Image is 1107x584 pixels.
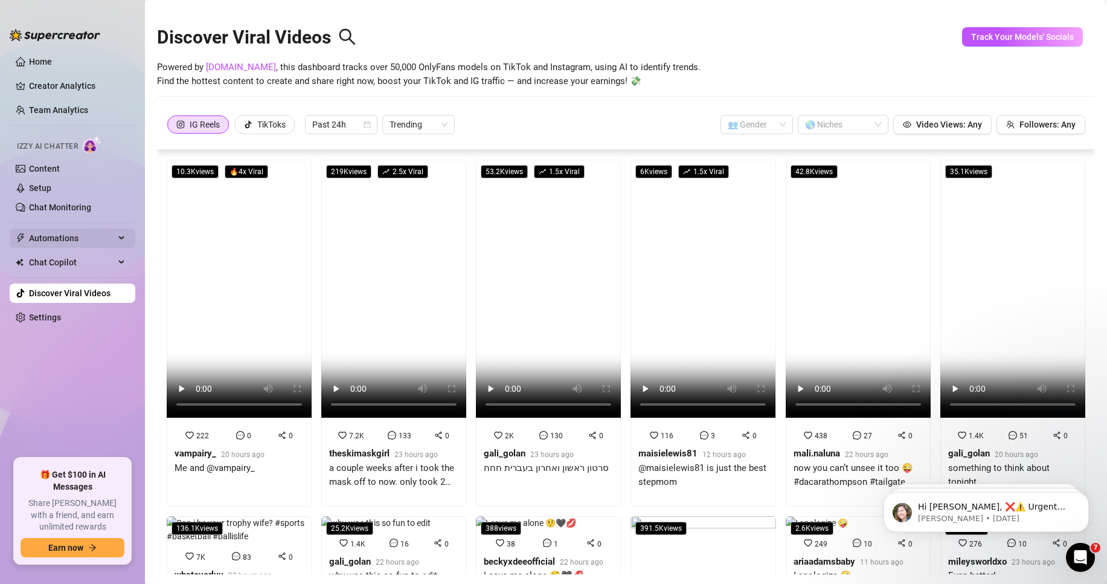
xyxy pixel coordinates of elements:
span: calendar [364,121,371,128]
span: 25.2K views [326,522,373,535]
a: 42.8Kviews438270mali.naluna22 hours agonow you can’t unsee it too 😜 #dacarathompson #tailgate #wi... [786,160,931,507]
span: message [543,539,551,547]
span: 249 [815,540,827,548]
span: 0 [908,432,913,440]
span: tik-tok [244,120,252,129]
span: message [1009,431,1017,440]
span: rise [683,168,690,175]
span: share-alt [434,539,442,547]
span: message [700,431,708,440]
span: 10.3K views [172,165,219,178]
span: 1.4K [969,432,984,440]
span: Share [PERSON_NAME] with a friend, and earn unlimited rewards [21,498,124,533]
div: I apologize 🤪 [794,569,903,583]
span: 23 hours ago [228,571,272,580]
span: 3 [711,432,715,440]
span: share-alt [742,431,750,440]
span: Automations [29,229,115,248]
span: message [232,552,240,560]
a: 53.2Kviewsrise1.5x Viral2K1300gali_golan23 hours agoסרטון ראשון ואחרון בעברית חחח [476,160,621,507]
strong: theskimaskgirl [329,448,390,459]
span: share-alt [586,539,595,547]
img: AI Chatter [83,136,101,154]
img: Chat Copilot [16,258,24,267]
iframe: Intercom live chat [1066,543,1095,572]
span: 7.2K [349,432,364,440]
a: Settings [29,313,61,322]
span: heart [804,539,812,547]
h2: Discover Viral Videos [157,26,356,49]
span: 0 [444,540,449,548]
iframe: Intercom notifications message [865,467,1107,551]
a: Setup [29,183,51,193]
span: rise [382,168,390,175]
span: 116 [661,432,673,440]
span: share-alt [588,431,597,440]
button: Followers: Any [996,115,1085,134]
span: 7K [196,553,205,562]
span: 222 [196,432,209,440]
img: Leave me alone 🤨🖤💋 [476,516,576,530]
span: 1.4K [350,540,365,548]
span: 23 hours ago [530,450,574,459]
span: share-alt [434,431,443,440]
div: TikToks [257,115,286,134]
strong: vampairy_ [175,448,216,459]
strong: mali.naluna [794,448,840,459]
span: 133 [399,432,411,440]
a: Home [29,57,52,67]
span: 51 [1019,432,1028,440]
div: סרטון ראשון ואחרון בעברית חחח [484,461,609,476]
span: 0 [289,432,293,440]
span: share-alt [897,431,906,440]
span: 130 [550,432,563,440]
span: Trending [390,115,448,134]
strong: gali_golan [484,448,525,459]
span: 0 [289,553,293,562]
span: Track Your Models' Socials [971,32,1074,42]
span: 22 hours ago [560,558,603,566]
span: heart [494,431,502,440]
span: 438 [815,432,827,440]
span: 10 [864,540,872,548]
span: team [1006,120,1015,129]
button: Track Your Models' Socials [962,27,1083,47]
div: a couple weeks after i took the mask off to now. only took 2 years to recognize myself again :,) [329,461,458,490]
div: now you can’t unsee it too 😜 #dacarathompson #tailgate #wintercabin #kansascitychiefs [794,461,923,490]
span: 42.8K views [791,165,838,178]
span: Izzy AI Chatter [17,141,78,152]
span: 20 hours ago [221,450,265,459]
span: Chat Copilot [29,253,115,272]
button: Earn nowarrow-right [21,538,124,557]
span: 27 [864,432,872,440]
img: logo-BBDzfeDw.svg [10,29,100,41]
span: 0 [247,432,251,440]
span: 53.2K views [481,165,528,178]
span: 219K views [326,165,371,178]
span: message [390,539,398,547]
span: heart [958,431,966,440]
strong: ariaadamsbaby [794,556,855,567]
span: heart [650,431,658,440]
span: 38 [507,540,515,548]
div: Even better! [948,569,1055,583]
strong: beckyxdeeofficial [484,556,555,567]
a: 10.3Kviews🔥4x Viral22200vampairy_20 hours agoMe and @vampairy_ [167,160,312,507]
span: 7 [1091,543,1100,553]
span: heart [496,539,504,547]
img: Can i be your trophy wife? #sports #basketball #ballislife [167,516,312,543]
span: instagram [176,120,185,129]
span: 1.5 x Viral [678,165,729,178]
span: share-alt [278,552,286,560]
div: Leave me alone 🤨🖤💋 [484,569,603,583]
span: 136.1K views [172,522,223,535]
a: 6Kviewsrise1.5x Viral11630maisielewis8112 hours ago@maisielewis81 is just the best stepmom [631,160,775,507]
span: heart [804,431,812,440]
span: 391.5K views [635,522,687,535]
span: 83 [243,553,251,562]
span: 22 hours ago [376,558,419,566]
span: 0 [1064,432,1068,440]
